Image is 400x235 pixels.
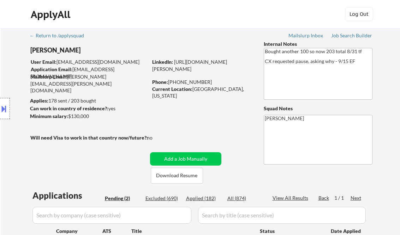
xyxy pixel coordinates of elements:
[30,33,91,40] a: ← Return to /applysquad
[331,33,372,40] a: Job Search Builder
[105,195,140,202] div: Pending (2)
[145,195,181,202] div: Excluded (690)
[30,33,91,38] div: ← Return to /applysquad
[31,8,72,20] div: ApplyAll
[152,79,168,85] strong: Phone:
[264,105,372,112] div: Squad Notes
[318,194,330,202] div: Back
[351,194,362,202] div: Next
[152,59,227,72] a: [URL][DOMAIN_NAME][PERSON_NAME]
[331,33,372,38] div: Job Search Builder
[345,7,373,21] button: Log Out
[32,191,102,200] div: Applications
[273,194,310,202] div: View All Results
[131,228,253,235] div: Title
[288,33,324,38] div: Mailslurp Inbox
[152,79,252,86] div: [PHONE_NUMBER]
[288,33,324,40] a: Mailslurp Inbox
[102,228,131,235] div: ATS
[151,168,203,184] button: Download Resume
[186,195,221,202] div: Applied (182)
[152,59,173,65] strong: LinkedIn:
[56,228,102,235] div: Company
[264,41,372,48] div: Internal Notes
[147,134,167,141] div: no
[152,86,252,99] div: [GEOGRAPHIC_DATA], [US_STATE]
[32,207,191,224] input: Search by company (case sensitive)
[331,228,362,235] div: Date Applied
[150,152,221,166] button: Add a Job Manually
[152,86,192,92] strong: Current Location:
[334,194,351,202] div: 1 / 1
[198,207,366,224] input: Search by title (case sensitive)
[227,195,263,202] div: All (874)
